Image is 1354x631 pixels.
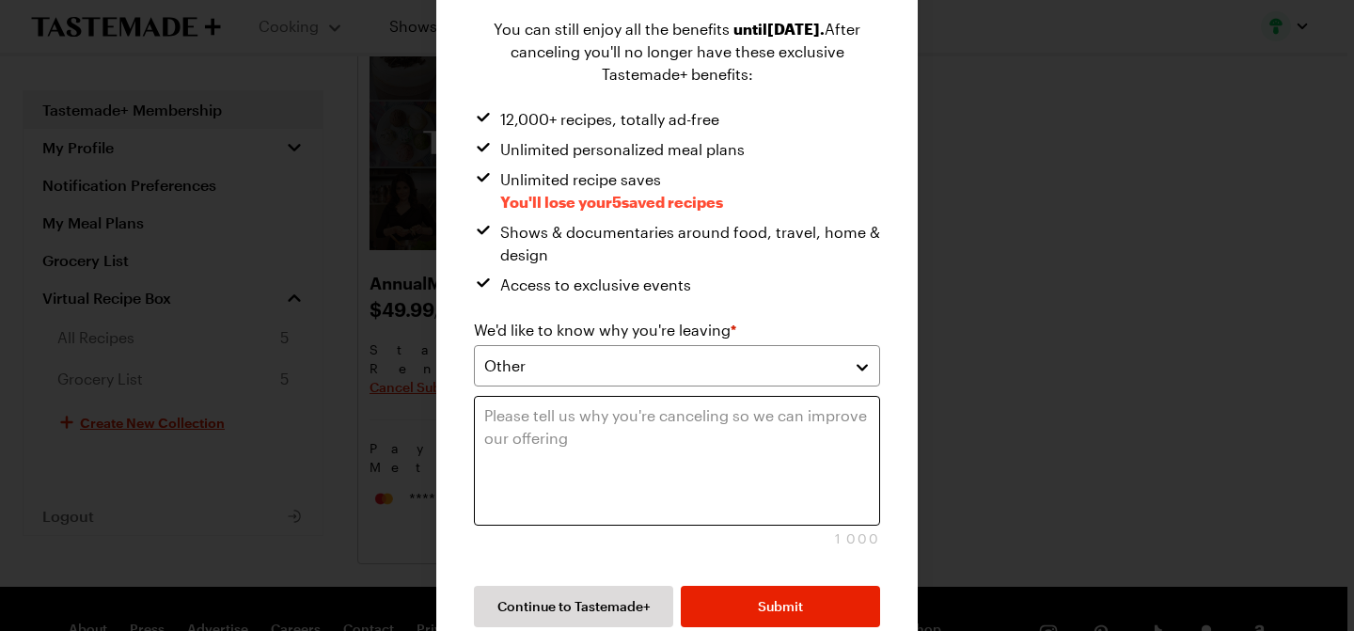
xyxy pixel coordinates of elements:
div: 1000 [474,529,880,548]
span: You'll lose your 5 saved recipes [500,193,723,211]
span: Shows & documentaries around food, travel, home & design [500,221,880,266]
span: Submit [758,597,803,616]
label: We'd like to know why you're leaving [474,319,736,341]
span: Continue to Tastemade+ [497,597,651,616]
span: Other [484,355,526,377]
button: Other [474,345,880,386]
span: Unlimited personalized meal plans [500,138,745,161]
span: 12,000+ recipes, totally ad-free [500,108,719,131]
span: until [DATE] . [733,20,825,38]
button: Submit [681,586,880,627]
div: You can still enjoy all the benefits After canceling you'll no longer have these exclusive Tastem... [474,18,880,86]
span: Access to exclusive events [500,274,691,296]
span: Unlimited recipe saves [500,168,723,213]
button: Continue to Tastemade+ [474,586,673,627]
